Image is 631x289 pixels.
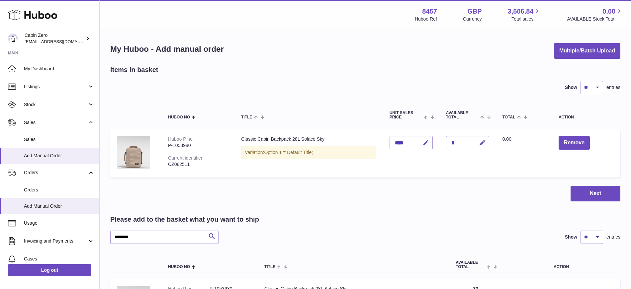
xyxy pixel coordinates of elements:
[567,7,623,22] a: 0.00 AVAILABLE Stock Total
[168,155,203,161] div: Current identifier
[25,39,98,44] span: [EMAIL_ADDRESS][DOMAIN_NAME]
[565,84,577,91] label: Show
[559,115,614,119] div: Action
[467,7,482,16] strong: GBP
[24,220,94,226] span: Usage
[234,129,383,178] td: Classic Cabin Backpack 28L Solace Sky
[456,260,485,269] span: AVAILABLE Total
[502,136,511,142] span: 0.00
[24,136,94,143] span: Sales
[606,84,620,91] span: entries
[508,7,534,16] span: 3,506.84
[241,115,252,119] span: Title
[264,265,275,269] span: Title
[168,265,190,269] span: Huboo no
[508,7,541,22] a: 3,506.84 Total sales
[463,16,482,22] div: Currency
[8,264,91,276] a: Log out
[390,111,422,119] span: Unit Sales Price
[559,136,590,150] button: Remove
[168,142,228,149] div: P-1053980
[502,115,515,119] span: Total
[24,153,94,159] span: Add Manual Order
[264,150,313,155] span: Option 1 = Default Title;
[8,34,18,43] img: huboo@cabinzero.com
[241,146,376,159] div: Variation:
[24,119,87,126] span: Sales
[24,203,94,209] span: Add Manual Order
[415,16,437,22] div: Huboo Ref
[565,234,577,240] label: Show
[567,16,623,22] span: AVAILABLE Stock Total
[446,111,479,119] span: AVAILABLE Total
[24,256,94,262] span: Cases
[511,16,541,22] span: Total sales
[168,136,193,142] div: Huboo P no
[110,215,259,224] h2: Please add to the basket what you want to ship
[606,234,620,240] span: entries
[24,84,87,90] span: Listings
[24,187,94,193] span: Orders
[554,43,620,59] button: Multiple/Batch Upload
[24,170,87,176] span: Orders
[110,44,224,54] h1: My Huboo - Add manual order
[117,136,150,169] img: Classic Cabin Backpack 28L Solace Sky
[168,161,228,168] div: CZ082511
[24,238,87,244] span: Invoicing and Payments
[602,7,615,16] span: 0.00
[168,115,190,119] span: Huboo no
[25,32,84,45] div: Cabin Zero
[24,102,87,108] span: Stock
[422,7,437,16] strong: 8457
[24,66,94,72] span: My Dashboard
[502,254,620,276] th: Action
[571,186,620,201] button: Next
[110,65,158,74] h2: Items in basket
